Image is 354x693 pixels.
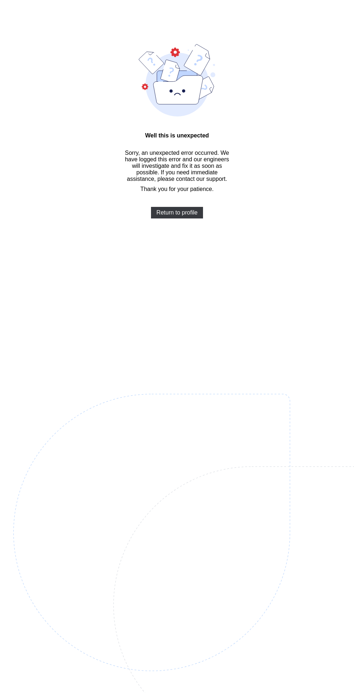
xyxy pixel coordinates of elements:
span: Thank you for your patience. [141,186,214,192]
span: Well this is unexpected [124,132,230,139]
span: Return to profile [156,209,198,216]
img: error-bound.9d27ae2af7d8ffd69f21ced9f822e0fd.svg [139,44,216,116]
span: Sorry, an unexpected error occurred. We have logged this error and our engineers will investigate... [124,150,230,182]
